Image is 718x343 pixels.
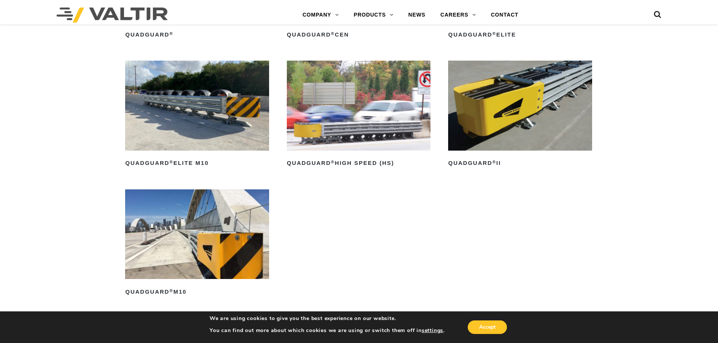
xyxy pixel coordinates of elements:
[448,29,592,41] h2: QuadGuard Elite
[295,8,346,23] a: COMPANY
[331,31,335,36] sup: ®
[492,31,496,36] sup: ®
[125,29,269,41] h2: QuadGuard
[287,29,430,41] h2: QuadGuard CEN
[287,157,430,169] h2: QuadGuard High Speed (HS)
[170,160,173,164] sup: ®
[401,8,433,23] a: NEWS
[287,61,430,169] a: QuadGuard®High Speed (HS)
[57,8,168,23] img: Valtir
[492,160,496,164] sup: ®
[433,8,484,23] a: CAREERS
[422,327,443,334] button: settings
[448,157,592,169] h2: QuadGuard II
[125,286,269,298] h2: QuadGuard M10
[125,61,269,169] a: QuadGuard®Elite M10
[346,8,401,23] a: PRODUCTS
[468,320,507,334] button: Accept
[170,31,173,36] sup: ®
[125,189,269,298] a: QuadGuard®M10
[210,315,445,322] p: We are using cookies to give you the best experience on our website.
[170,288,173,293] sup: ®
[125,157,269,169] h2: QuadGuard Elite M10
[483,8,526,23] a: CONTACT
[331,160,335,164] sup: ®
[448,61,592,169] a: QuadGuard®II
[210,327,445,334] p: You can find out more about which cookies we are using or switch them off in .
